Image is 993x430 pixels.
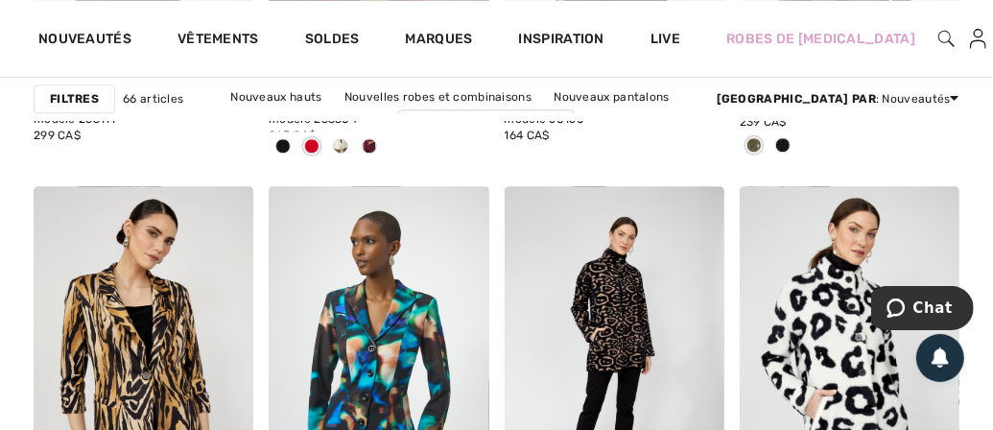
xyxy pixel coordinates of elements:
[726,29,915,49] a: Robes de [MEDICAL_DATA]
[406,31,473,51] a: Marques
[221,84,331,109] a: Nouveaux hauts
[335,84,541,109] a: Nouvelles robes et combinaisons
[34,129,81,142] span: 299 CA$
[938,27,955,50] img: recherche
[38,31,131,51] a: Nouveautés
[355,131,384,163] div: Merlot
[871,286,974,334] iframe: Ouvre un widget dans lequel vous pouvez chatter avec l’un de nos agents
[519,31,604,51] span: Inspiration
[50,90,99,107] strong: Filtres
[214,110,393,135] a: Nouveaux pulls et cardigans
[544,84,678,109] a: Nouveaux pantalons
[768,131,797,162] div: Black
[650,29,680,49] a: Live
[269,129,316,142] span: 265 CA$
[740,115,787,129] span: 239 CA$
[297,131,326,163] div: Lipstick Red 173
[397,109,575,136] a: Nouvelles vestes et blazers
[740,131,768,162] div: Avocado
[970,27,986,50] img: Mes infos
[717,90,959,107] div: : Nouveautés
[123,90,183,107] span: 66 articles
[269,131,297,163] div: Black
[326,131,355,163] div: Winter White
[578,110,686,135] a: Nouvelles jupes
[717,92,876,106] strong: [GEOGRAPHIC_DATA] par
[305,31,360,51] a: Soldes
[177,31,259,51] a: Vêtements
[505,129,550,142] span: 164 CA$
